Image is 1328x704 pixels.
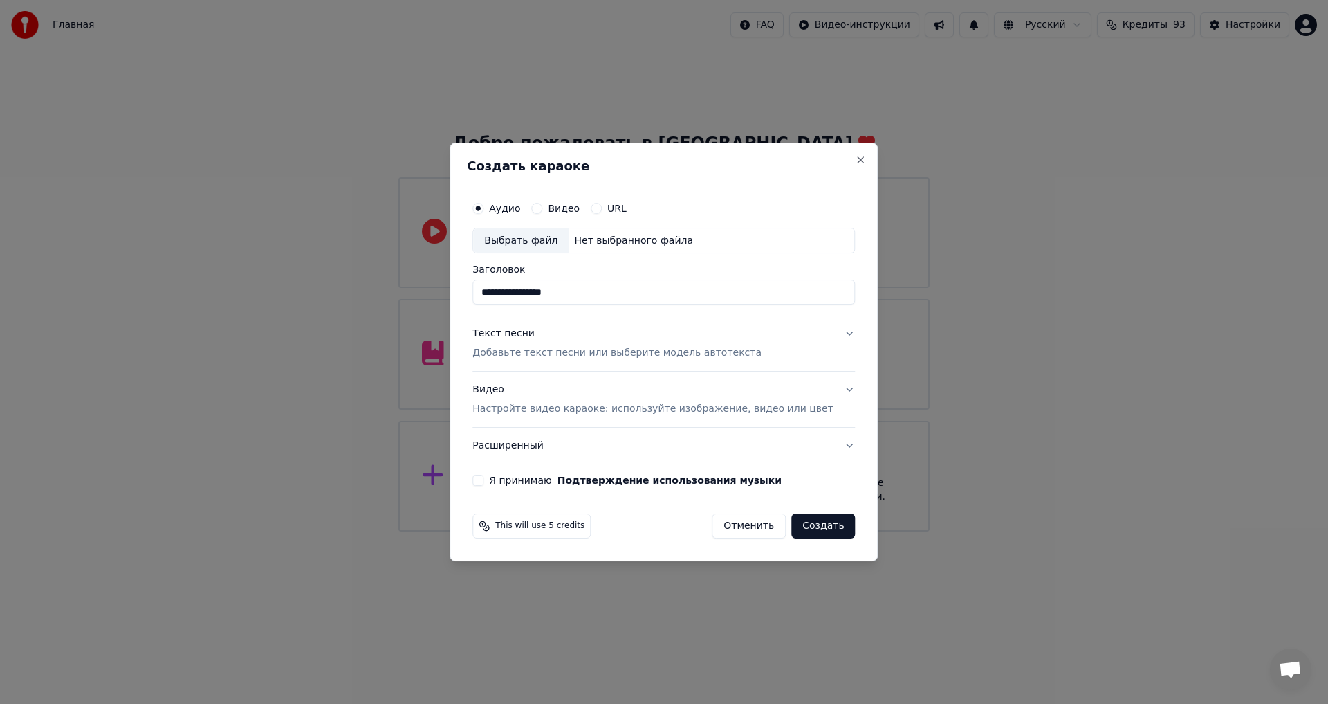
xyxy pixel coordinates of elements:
[472,428,855,464] button: Расширенный
[473,228,569,253] div: Выбрать файл
[472,383,833,417] div: Видео
[548,204,580,213] label: Видео
[472,327,535,341] div: Текст песни
[489,204,520,213] label: Аудио
[472,265,855,275] label: Заголовок
[489,476,782,485] label: Я принимаю
[472,347,762,361] p: Добавьте текст песни или выберите модель автотекста
[472,372,855,428] button: ВидеоНастройте видео караоке: используйте изображение, видео или цвет
[607,204,627,213] label: URL
[472,316,855,372] button: Текст песниДобавьте текст песни или выберите модель автотекста
[712,514,786,539] button: Отменить
[472,402,833,416] p: Настройте видео караоке: используйте изображение, видео или цвет
[791,514,855,539] button: Создать
[557,476,782,485] button: Я принимаю
[569,234,699,248] div: Нет выбранного файла
[467,160,860,172] h2: Создать караоке
[495,521,584,532] span: This will use 5 credits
